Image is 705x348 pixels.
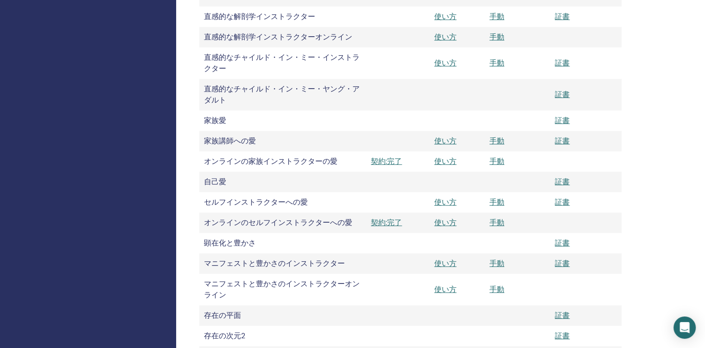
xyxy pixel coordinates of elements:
[555,238,570,248] a: 証書
[434,32,457,42] a: 使い方
[199,47,366,79] td: 直感的なチャイルド・イン・ミー・インストラクター
[199,213,366,233] td: オンラインのセルフインストラクターへの愛
[555,90,570,99] a: 証書
[199,131,366,151] td: 家族講師への愛
[489,218,504,227] a: 手動
[434,136,457,146] a: 使い方
[555,197,570,207] a: 証書
[434,218,457,227] a: 使い方
[555,136,570,146] a: 証書
[673,316,696,339] div: インターコムメッセンジャーを開く
[489,258,504,268] a: 手動
[555,310,570,320] a: 証書
[489,284,504,294] a: 手動
[199,151,366,172] td: オンラインの家族インストラクターの愛
[199,110,366,131] td: 家族愛
[489,136,504,146] a: 手動
[555,177,570,187] a: 証書
[371,156,425,167] a: 契約:完了
[199,27,366,47] td: 直感的な解剖学インストラクターオンライン
[199,253,366,274] td: マニフェストと豊かさのインストラクター
[434,156,457,166] a: 使い方
[199,326,366,346] td: 存在の次元2
[199,172,366,192] td: 自己愛
[199,274,366,305] td: マニフェストと豊かさのインストラクターオンライン
[555,58,570,68] a: 証書
[434,284,457,294] a: 使い方
[434,12,457,21] a: 使い方
[489,32,504,42] a: 手動
[555,116,570,125] a: 証書
[199,6,366,27] td: 直感的な解剖学インストラクター
[199,305,366,326] td: 存在の平面
[489,58,504,68] a: 手動
[555,331,570,341] a: 証書
[434,258,457,268] a: 使い方
[199,192,366,213] td: セルフインストラクターへの愛
[371,217,425,228] a: 契約:完了
[555,258,570,268] a: 証書
[489,156,504,166] a: 手動
[434,58,457,68] a: 使い方
[199,233,366,253] td: 顕在化と豊かさ
[489,197,504,207] a: 手動
[434,197,457,207] a: 使い方
[199,79,366,110] td: 直感的なチャイルド・イン・ミー・ヤング・アダルト
[555,12,570,21] a: 証書
[489,12,504,21] a: 手動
